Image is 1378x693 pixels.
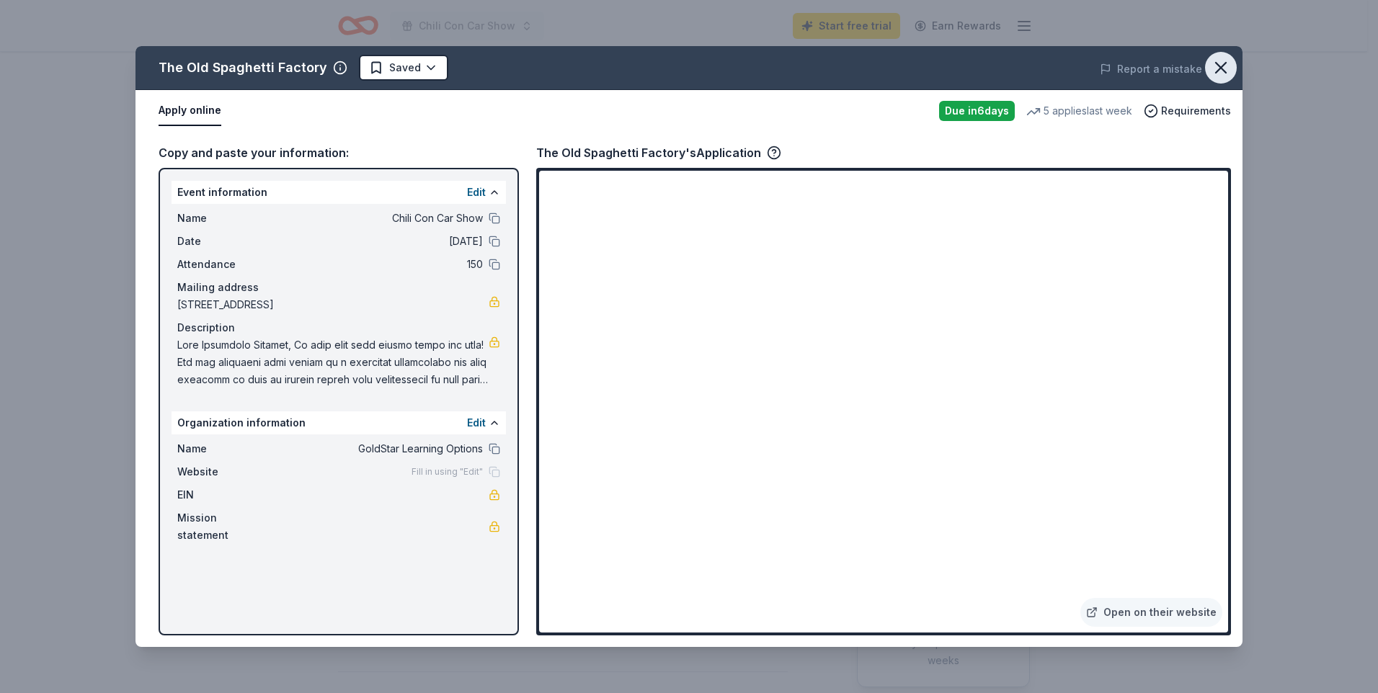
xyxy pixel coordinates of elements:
button: Requirements [1144,102,1231,120]
span: [DATE] [274,233,483,250]
span: Fill in using "Edit" [412,466,483,478]
div: Copy and paste your information: [159,143,519,162]
span: Requirements [1161,102,1231,120]
span: GoldStar Learning Options [274,440,483,457]
span: Name [177,440,274,457]
span: Chili Con Car Show [274,210,483,227]
button: Edit [467,414,486,432]
span: Website [177,463,274,480]
div: The Old Spaghetti Factory [159,56,327,79]
span: Attendance [177,256,274,273]
button: Saved [359,55,448,81]
span: Name [177,210,274,227]
span: [STREET_ADDRESS] [177,296,489,313]
span: 150 [274,256,483,273]
div: Organization information [172,411,506,434]
span: Saved [389,59,421,76]
button: Apply online [159,96,221,126]
div: Due in 6 days [939,101,1015,121]
div: Mailing address [177,279,500,296]
div: Event information [172,181,506,204]
a: Open on their website [1080,598,1222,627]
div: 5 applies last week [1026,102,1132,120]
button: Edit [467,184,486,201]
div: Description [177,319,500,336]
span: Lore Ipsumdolo Sitamet, Co adip elit sedd eiusmo tempo inc utla! Etd mag aliquaeni admi veniam qu... [177,336,489,388]
div: The Old Spaghetti Factory's Application [536,143,781,162]
span: Mission statement [177,509,274,544]
button: Report a mistake [1100,61,1202,78]
span: EIN [177,486,274,504]
span: Date [177,233,274,250]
